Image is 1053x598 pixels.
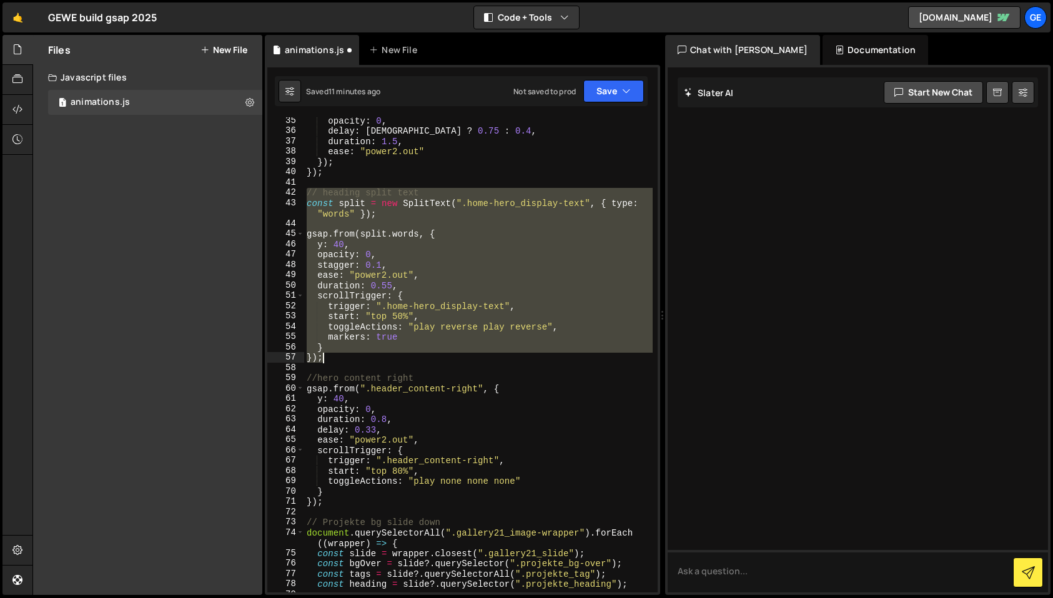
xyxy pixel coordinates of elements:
div: 73 [267,517,304,527]
div: Domain: [PERSON_NAME][DOMAIN_NAME] [32,32,207,42]
div: Not saved to prod [513,86,576,97]
a: [DOMAIN_NAME] [908,6,1021,29]
div: 62 [267,404,304,414]
div: 11 minutes ago [329,86,380,97]
span: 1 [59,99,66,109]
div: 48 [267,260,304,270]
img: tab_domain_overview_orange.svg [51,72,61,82]
div: 51 [267,290,304,301]
div: Chat with [PERSON_NAME] [665,35,820,65]
a: GE [1024,6,1047,29]
div: 59 [267,373,304,383]
div: Saved [306,86,380,97]
button: Start new chat [884,81,983,104]
div: 39 [267,157,304,167]
div: 38 [267,146,304,157]
div: 69 [267,476,304,486]
button: Save [583,80,644,102]
div: 40 [267,167,304,177]
div: 37 [267,136,304,147]
div: 45 [267,228,304,239]
div: 49 [267,270,304,280]
div: 66 [267,445,304,456]
div: 55 [267,331,304,342]
div: 35 [267,115,304,126]
div: animations.js [285,44,344,56]
div: 50 [267,280,304,291]
div: 47 [267,249,304,260]
div: 41 [267,177,304,188]
div: animations.js [71,97,130,108]
div: 46 [267,239,304,250]
div: 77 [267,569,304,579]
img: tab_keywords_by_traffic_grey.svg [122,72,132,82]
div: 16828/45989.js [48,90,262,115]
div: GEWE build gsap 2025 [48,10,157,25]
div: 72 [267,507,304,517]
div: 71 [267,496,304,507]
div: 56 [267,342,304,353]
div: 43 [267,198,304,218]
h2: Files [48,43,71,57]
div: Domain [64,74,92,82]
div: 60 [267,383,304,394]
div: 44 [267,218,304,229]
div: Keywords nach Traffic [136,74,215,82]
div: 54 [267,321,304,332]
div: v 4.0.25 [35,20,61,30]
div: 70 [267,486,304,497]
div: 74 [267,527,304,548]
div: Documentation [823,35,928,65]
div: 76 [267,558,304,569]
button: New File [200,45,247,55]
div: 75 [267,548,304,559]
div: 78 [267,579,304,589]
div: 61 [267,393,304,404]
div: New File [369,44,422,56]
img: logo_orange.svg [20,20,30,30]
h2: Slater AI [684,87,734,99]
div: 63 [267,414,304,424]
div: 64 [267,424,304,435]
div: Javascript files [33,65,262,90]
div: 65 [267,434,304,445]
div: 67 [267,455,304,466]
button: Code + Tools [474,6,579,29]
div: 36 [267,125,304,136]
img: website_grey.svg [20,32,30,42]
a: 🤙 [2,2,33,32]
div: 68 [267,466,304,476]
div: 53 [267,311,304,321]
div: 57 [267,352,304,363]
div: 58 [267,363,304,373]
div: 52 [267,301,304,311]
div: 42 [267,187,304,198]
